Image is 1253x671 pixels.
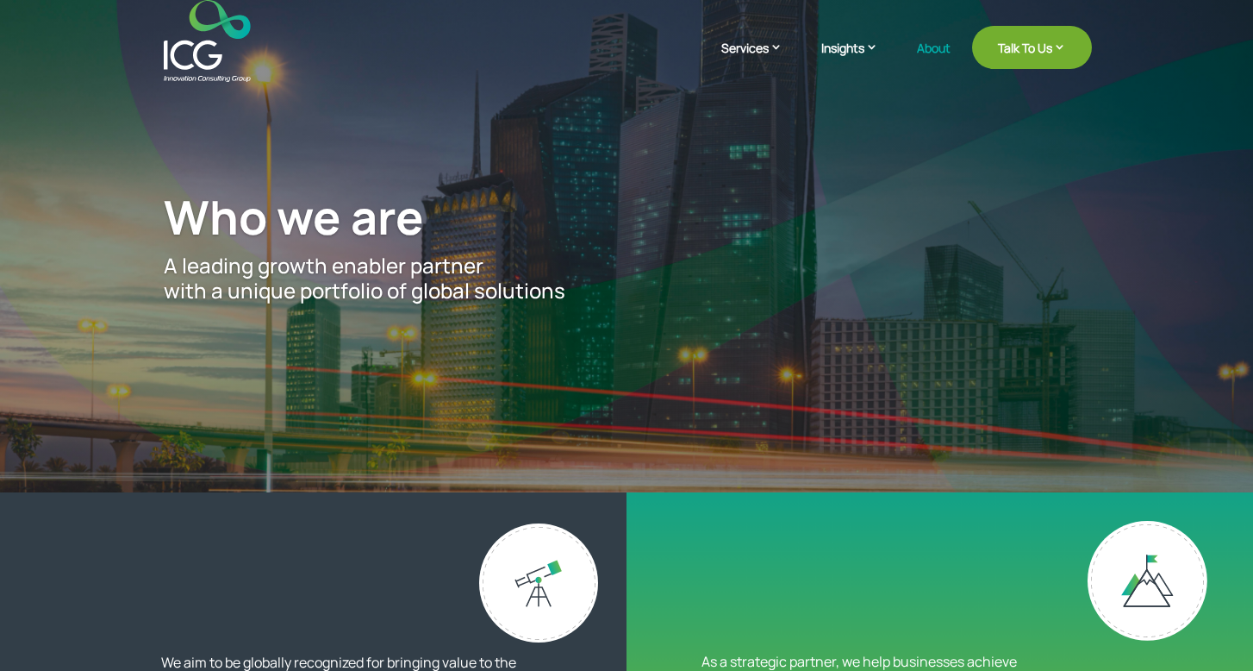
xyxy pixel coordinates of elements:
[164,254,1090,304] p: A leading growth enabler partner with a unique portfolio of global solutions
[721,39,800,82] a: Services
[1088,521,1207,641] img: our mission - ICG
[479,524,598,643] img: Our vision - ICG
[821,39,895,82] a: Insights
[1167,588,1253,671] iframe: Chat Widget
[164,185,424,248] span: Who we are
[917,41,951,82] a: About
[972,26,1092,69] a: Talk To Us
